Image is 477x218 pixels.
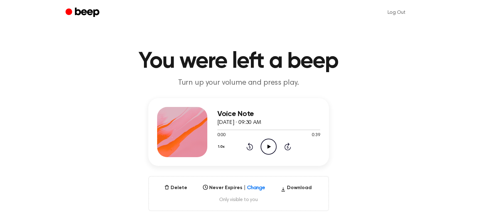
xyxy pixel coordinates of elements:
[78,50,399,73] h1: You were left a beep
[278,184,314,194] button: Download
[217,120,261,125] span: [DATE] · 09:30 AM
[118,78,359,88] p: Turn up your volume and press play.
[217,141,227,152] button: 1.0x
[66,7,101,19] a: Beep
[312,132,320,139] span: 0:39
[217,110,320,118] h3: Voice Note
[162,184,190,192] button: Delete
[217,132,225,139] span: 0:00
[156,197,321,203] span: Only visible to you
[381,5,412,20] a: Log Out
